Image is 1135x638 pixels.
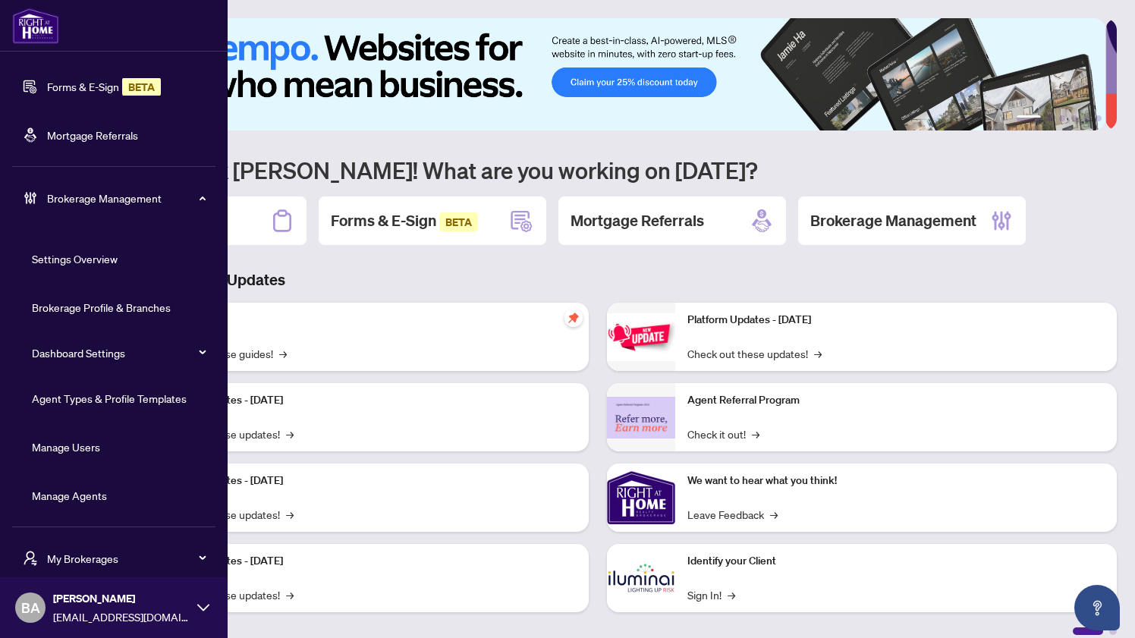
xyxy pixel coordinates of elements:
[687,553,1105,570] p: Identify your Client
[21,597,40,618] span: BA
[1083,115,1089,121] button: 5
[728,586,735,603] span: →
[32,346,125,360] a: Dashboard Settings
[47,128,138,142] a: Mortgage Referrals
[286,506,294,523] span: →
[607,397,675,438] img: Agent Referral Program
[79,156,1117,184] h1: Welcome back [PERSON_NAME]! What are you working on [DATE]?
[47,190,205,206] span: Brokerage Management
[286,426,294,442] span: →
[571,210,704,231] h2: Mortgage Referrals
[279,345,287,362] span: →
[687,345,822,362] a: Check out these updates!→
[687,473,1105,489] p: We want to hear what you think!
[687,506,778,523] a: Leave Feedback→
[32,489,107,502] a: Manage Agents
[23,551,38,566] span: user-switch
[1017,115,1041,121] button: 1
[1096,115,1102,121] button: 6
[1059,115,1065,121] button: 3
[607,544,675,612] img: Identify your Client
[32,300,171,314] a: Brokerage Profile & Branches
[810,210,976,231] h2: Brokerage Management
[687,586,735,603] a: Sign In!→
[12,8,59,44] img: logo
[159,392,577,409] p: Platform Updates - [DATE]
[687,312,1105,328] p: Platform Updates - [DATE]
[770,506,778,523] span: →
[331,211,478,230] span: Forms & E-Sign
[32,440,100,454] a: Manage Users
[439,212,478,231] span: BETA
[32,252,118,266] a: Settings Overview
[564,309,583,327] span: pushpin
[286,586,294,603] span: →
[1047,115,1053,121] button: 2
[814,345,822,362] span: →
[53,608,190,625] span: [EMAIL_ADDRESS][DOMAIN_NAME]
[159,473,577,489] p: Platform Updates - [DATE]
[607,464,675,532] img: We want to hear what you think!
[1071,115,1077,121] button: 4
[159,312,577,328] p: Self-Help
[1074,585,1120,630] button: Open asap
[47,550,205,567] span: My Brokerages
[687,426,759,442] a: Check it out!→
[687,392,1105,409] p: Agent Referral Program
[607,313,675,361] img: Platform Updates - June 23, 2025
[159,553,577,570] p: Platform Updates - [DATE]
[752,426,759,442] span: →
[32,391,187,405] a: Agent Types & Profile Templates
[79,18,1105,130] img: Slide 0
[53,590,190,607] span: [PERSON_NAME]
[47,80,161,93] a: Forms & E-SignBETA
[79,269,1117,291] h3: Brokerage & Industry Updates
